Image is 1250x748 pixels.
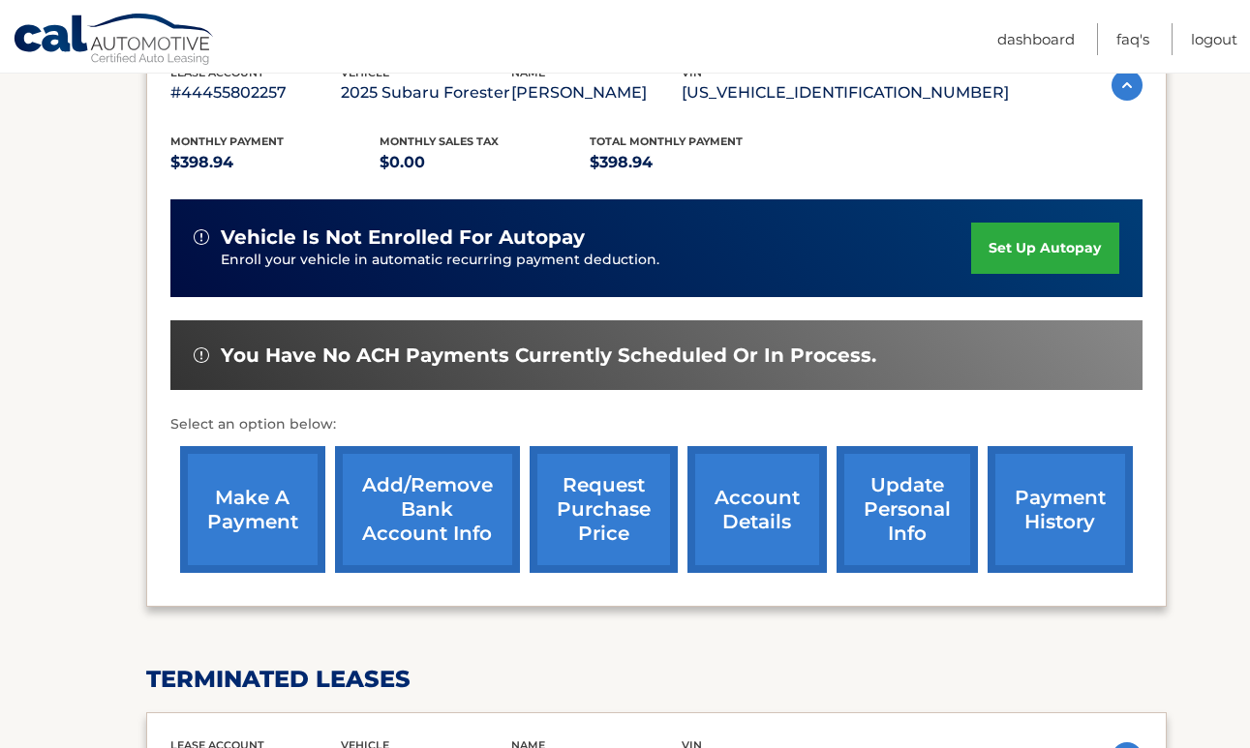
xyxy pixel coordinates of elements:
[221,250,972,271] p: Enroll your vehicle in automatic recurring payment deduction.
[837,446,978,573] a: update personal info
[146,665,1167,694] h2: terminated leases
[687,446,827,573] a: account details
[997,23,1075,55] a: Dashboard
[1112,70,1143,101] img: accordion-active.svg
[341,79,511,106] p: 2025 Subaru Forester
[221,225,585,250] span: vehicle is not enrolled for autopay
[1191,23,1237,55] a: Logout
[221,344,876,368] span: You have no ACH payments currently scheduled or in process.
[13,13,216,69] a: Cal Automotive
[1116,23,1149,55] a: FAQ's
[971,223,1118,274] a: set up autopay
[170,135,284,148] span: Monthly Payment
[170,79,341,106] p: #44455802257
[335,446,520,573] a: Add/Remove bank account info
[530,446,678,573] a: request purchase price
[590,135,743,148] span: Total Monthly Payment
[180,446,325,573] a: make a payment
[170,413,1143,436] p: Select an option below:
[194,347,209,363] img: alert-white.svg
[511,79,682,106] p: [PERSON_NAME]
[682,79,1009,106] p: [US_VEHICLE_IDENTIFICATION_NUMBER]
[590,149,800,176] p: $398.94
[380,135,499,148] span: Monthly sales Tax
[380,149,590,176] p: $0.00
[170,149,381,176] p: $398.94
[194,229,209,245] img: alert-white.svg
[988,446,1133,573] a: payment history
